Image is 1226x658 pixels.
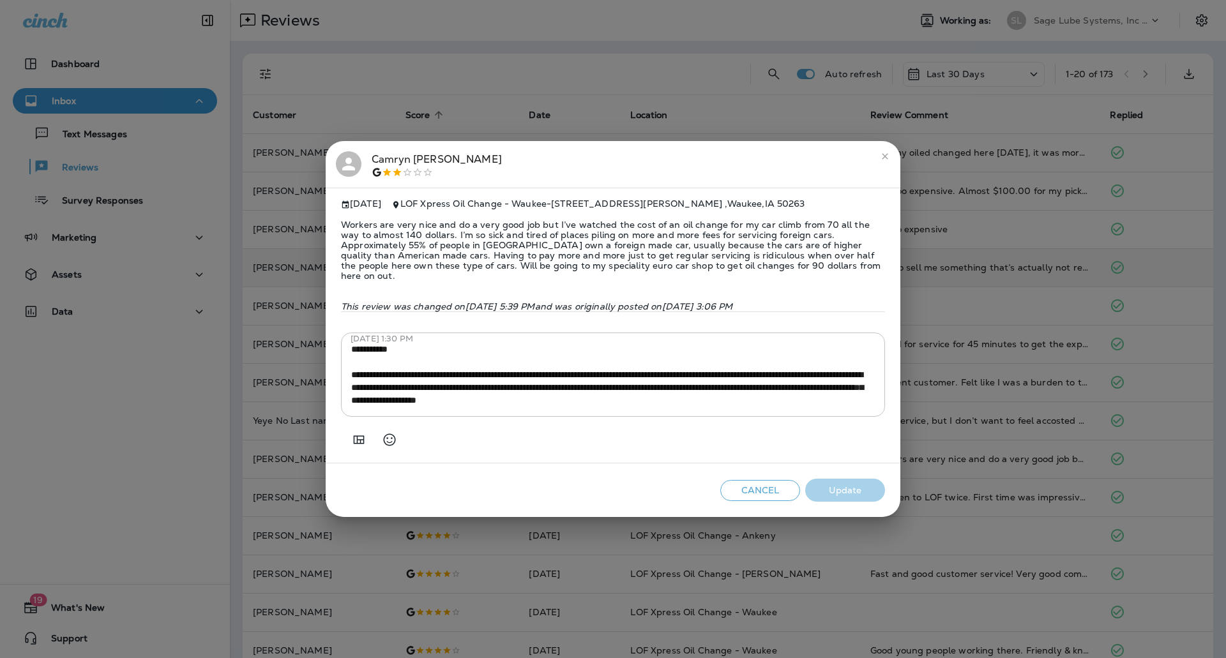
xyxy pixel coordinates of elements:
span: [DATE] [341,198,381,209]
span: LOF Xpress Oil Change - Waukee - [STREET_ADDRESS][PERSON_NAME] , Waukee , IA 50263 [400,198,805,209]
span: Workers are very nice and do a very good job but I’ve watched the cost of an oil change for my ca... [341,209,885,291]
button: Select an emoji [377,427,402,452]
button: Cancel [720,480,800,501]
p: This review was changed on [DATE] 5:39 PM [341,301,885,311]
button: close [875,146,895,167]
div: Camryn [PERSON_NAME] [372,151,502,178]
button: Add in a premade template [346,427,372,452]
span: and was originally posted on [DATE] 3:06 PM [535,301,733,312]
